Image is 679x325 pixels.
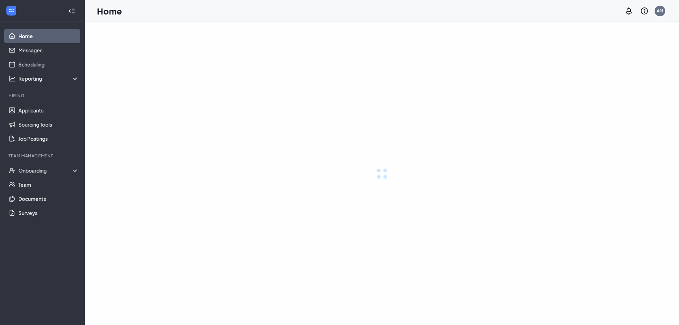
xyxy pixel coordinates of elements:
[8,153,77,159] div: Team Management
[8,93,77,99] div: Hiring
[8,167,16,174] svg: UserCheck
[18,132,79,146] a: Job Postings
[657,8,663,14] div: AM
[18,167,79,174] div: Onboarding
[640,7,649,15] svg: QuestionInfo
[97,5,122,17] h1: Home
[18,75,79,82] div: Reporting
[8,7,15,14] svg: WorkstreamLogo
[18,29,79,43] a: Home
[18,178,79,192] a: Team
[18,103,79,117] a: Applicants
[8,75,16,82] svg: Analysis
[18,57,79,71] a: Scheduling
[18,192,79,206] a: Documents
[625,7,633,15] svg: Notifications
[18,43,79,57] a: Messages
[18,206,79,220] a: Surveys
[68,7,75,14] svg: Collapse
[18,117,79,132] a: Sourcing Tools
